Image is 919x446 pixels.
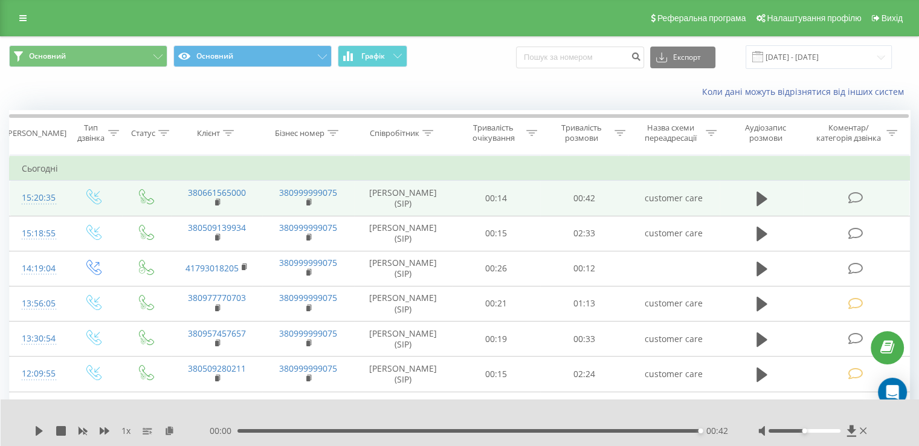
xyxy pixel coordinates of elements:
[354,322,453,357] td: [PERSON_NAME] (SIP)
[188,363,246,374] a: 380509280211
[453,286,540,321] td: 00:21
[453,216,540,251] td: 00:15
[354,392,453,427] td: [PERSON_NAME] (SIP)
[354,357,453,392] td: [PERSON_NAME] (SIP)
[9,45,167,67] button: Основний
[702,86,910,97] a: Коли дані можуть відрізнятися вiд інших систем
[628,392,719,427] td: customer care
[279,328,337,339] a: 380999999075
[279,292,337,303] a: 380999999075
[188,222,246,233] a: 380509139934
[882,13,903,23] span: Вихід
[188,187,246,198] a: 380661565000
[188,328,246,339] a: 380957457657
[279,187,337,198] a: 380999999075
[706,425,728,437] span: 00:42
[767,13,861,23] span: Налаштування профілю
[10,157,910,181] td: Сьогодні
[802,428,807,433] div: Accessibility label
[121,425,131,437] span: 1 x
[628,322,719,357] td: customer care
[453,251,540,286] td: 00:26
[279,222,337,233] a: 380999999075
[628,357,719,392] td: customer care
[453,392,540,427] td: 00:16
[540,322,628,357] td: 00:33
[197,128,220,138] div: Клієнт
[354,251,453,286] td: [PERSON_NAME] (SIP)
[76,123,105,143] div: Тип дзвінка
[463,123,524,143] div: Тривалість очікування
[354,181,453,216] td: [PERSON_NAME] (SIP)
[639,123,703,143] div: Назва схеми переадресації
[29,51,66,61] span: Основний
[540,216,628,251] td: 02:33
[540,357,628,392] td: 02:24
[279,257,337,268] a: 380999999075
[730,123,801,143] div: Аудіозапис розмови
[657,13,746,23] span: Реферальна програма
[453,322,540,357] td: 00:19
[185,262,239,274] a: 41793018205
[188,398,246,409] a: 380675203468
[540,286,628,321] td: 01:13
[370,128,419,138] div: Співробітник
[22,222,54,245] div: 15:18:55
[22,362,54,386] div: 12:09:55
[540,251,628,286] td: 00:12
[275,128,324,138] div: Бізнес номер
[279,398,337,409] a: 380999999075
[338,45,407,67] button: Графік
[453,181,540,216] td: 00:14
[22,186,54,210] div: 15:20:35
[540,181,628,216] td: 00:42
[22,292,54,315] div: 13:56:05
[22,257,54,280] div: 14:19:04
[361,52,385,60] span: Графік
[628,216,719,251] td: customer care
[813,123,883,143] div: Коментар/категорія дзвінка
[131,128,155,138] div: Статус
[551,123,611,143] div: Тривалість розмови
[628,181,719,216] td: customer care
[279,363,337,374] a: 380999999075
[22,327,54,351] div: 13:30:54
[516,47,644,68] input: Пошук за номером
[650,47,715,68] button: Експорт
[354,286,453,321] td: [PERSON_NAME] (SIP)
[540,392,628,427] td: 01:25
[878,378,907,407] div: Open Intercom Messenger
[210,425,237,437] span: 00:00
[698,428,703,433] div: Accessibility label
[173,45,332,67] button: Основний
[5,128,66,138] div: [PERSON_NAME]
[354,216,453,251] td: [PERSON_NAME] (SIP)
[188,292,246,303] a: 380977770703
[453,357,540,392] td: 00:15
[22,398,54,421] div: 11:46:06
[628,286,719,321] td: customer care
